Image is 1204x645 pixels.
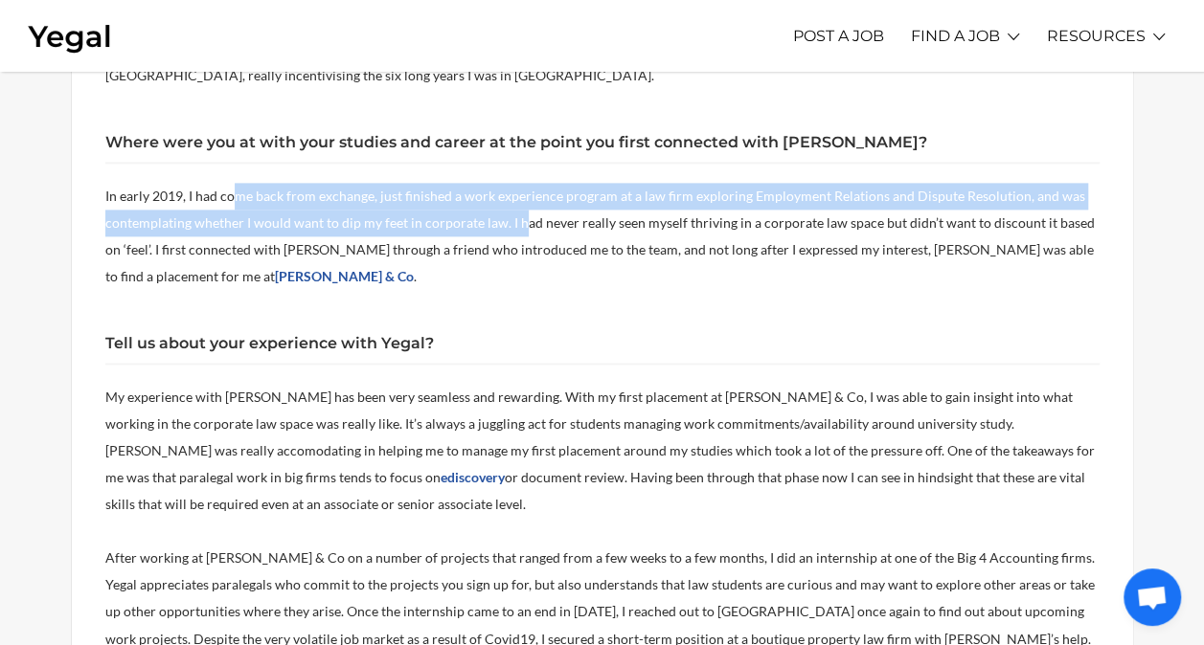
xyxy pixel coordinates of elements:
p: My experience with [PERSON_NAME] has been very seamless and rewarding. With my first placement at... [105,384,1100,518]
a: [PERSON_NAME] & Co [275,268,414,284]
p: In early 2019, I had come back from exchange, just finished a work experience program at a law fi... [105,183,1100,290]
h2: Tell us about your experience with Yegal? [105,336,1100,365]
a: FIND A JOB [911,10,1000,62]
a: POST A JOB [793,10,884,62]
a: Open chat [1124,568,1181,626]
h2: Where were you at with your studies and career at the point you first connected with [PERSON_NAME]? [105,135,1100,164]
a: RESOURCES [1047,10,1146,62]
a: ediscovery [441,469,505,485]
